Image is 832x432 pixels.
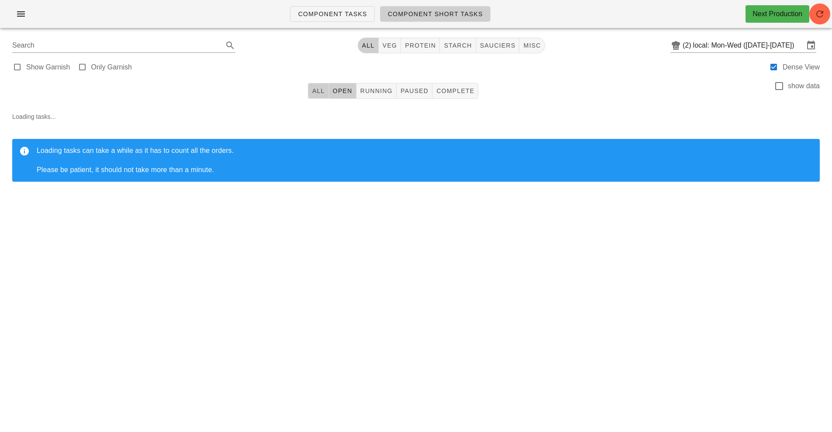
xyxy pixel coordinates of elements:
[297,10,367,17] span: Component Tasks
[5,105,827,196] div: Loading tasks...
[443,42,472,49] span: starch
[432,83,478,99] button: Complete
[683,41,693,50] div: (2)
[436,87,474,94] span: Complete
[788,82,820,90] label: show data
[362,42,375,49] span: All
[397,83,432,99] button: Paused
[480,42,516,49] span: sauciers
[380,6,490,22] a: Component Short Tasks
[360,87,393,94] span: Running
[26,63,70,72] label: Show Garnish
[91,63,132,72] label: Only Garnish
[312,87,325,94] span: All
[37,146,813,175] div: Loading tasks can take a while as it has to count all the orders. Please be patient, it should no...
[356,83,397,99] button: Running
[387,10,483,17] span: Component Short Tasks
[401,38,440,53] button: protein
[400,87,428,94] span: Paused
[290,6,374,22] a: Component Tasks
[404,42,436,49] span: protein
[753,9,802,19] div: Next Production
[783,63,820,72] label: Dense View
[523,42,541,49] span: misc
[329,83,356,99] button: Open
[308,83,329,99] button: All
[440,38,476,53] button: starch
[379,38,401,53] button: veg
[519,38,545,53] button: misc
[358,38,379,53] button: All
[382,42,397,49] span: veg
[476,38,520,53] button: sauciers
[332,87,352,94] span: Open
